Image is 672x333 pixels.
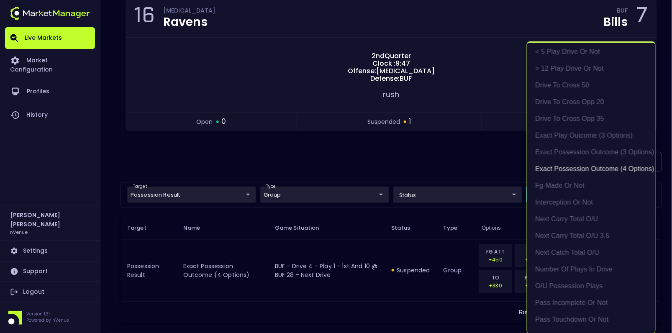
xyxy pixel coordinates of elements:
li: Next Carry Total O/U [527,211,655,228]
li: O/U Possession Plays [527,278,655,295]
li: pass incomplete or not [527,295,655,311]
li: Drive to Cross Opp 35 [527,110,655,127]
li: fg-made or not [527,177,655,194]
li: interception or not [527,194,655,211]
li: Next Catch Total O/U [527,244,655,261]
li: exact possession outcome (3 options) [527,144,655,161]
li: < 5 play drive or not [527,44,655,60]
li: Drive to Cross Opp 20 [527,94,655,110]
li: exact possession outcome (4 options) [527,161,655,177]
li: exact play outcome (3 options) [527,127,655,144]
li: pass touchdown or not [527,311,655,328]
li: number of plays in drive [527,261,655,278]
li: > 12 play drive or not [527,60,655,77]
li: Next Carry Total O/U 3.5 [527,228,655,244]
li: Drive to Cross 50 [527,77,655,94]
